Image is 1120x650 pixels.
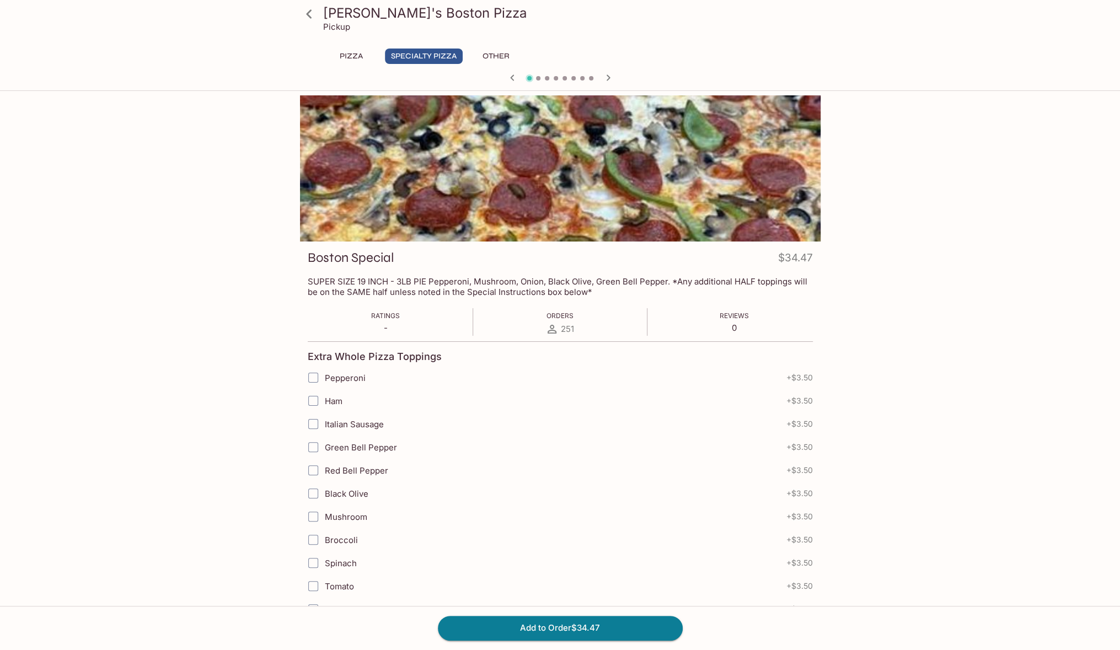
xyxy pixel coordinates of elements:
span: + $3.50 [786,443,813,452]
span: 251 [561,324,574,334]
span: Ham [325,396,342,406]
span: Black Olive [325,488,368,499]
span: + $3.50 [786,558,813,567]
button: Add to Order$34.47 [438,616,683,640]
h3: [PERSON_NAME]'s Boston Pizza [323,4,816,22]
span: + $3.50 [786,489,813,498]
span: Green Bell Pepper [325,442,397,453]
span: + $3.50 [786,512,813,521]
span: Broccoli [325,535,358,545]
p: - [371,323,400,333]
span: + $3.50 [786,535,813,544]
span: Ratings [371,311,400,320]
span: Red Bell Pepper [325,465,388,476]
h4: Extra Whole Pizza Toppings [308,351,442,363]
span: + $3.50 [786,466,813,475]
p: Pickup [323,22,350,32]
button: Pizza [326,49,376,64]
button: Other [471,49,521,64]
p: 0 [720,323,749,333]
span: Garlic [325,604,348,615]
span: Spinach [325,558,357,568]
span: + $3.50 [786,396,813,405]
span: + $3.50 [786,605,813,614]
span: Mushroom [325,512,367,522]
span: + $3.50 [786,582,813,590]
span: + $3.50 [786,373,813,382]
h4: $34.47 [778,249,813,271]
span: Orders [546,311,574,320]
span: Italian Sausage [325,419,384,429]
span: Reviews [720,311,749,320]
h3: Boston Special [308,249,394,266]
p: SUPER SIZE 19 INCH - 3LB PIE Pepperoni, Mushroom, Onion, Black Olive, Green Bell Pepper. *Any add... [308,276,813,297]
span: + $3.50 [786,420,813,428]
span: Tomato [325,581,354,592]
button: Specialty Pizza [385,49,463,64]
div: Boston Special [300,95,821,241]
span: Pepperoni [325,373,366,383]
